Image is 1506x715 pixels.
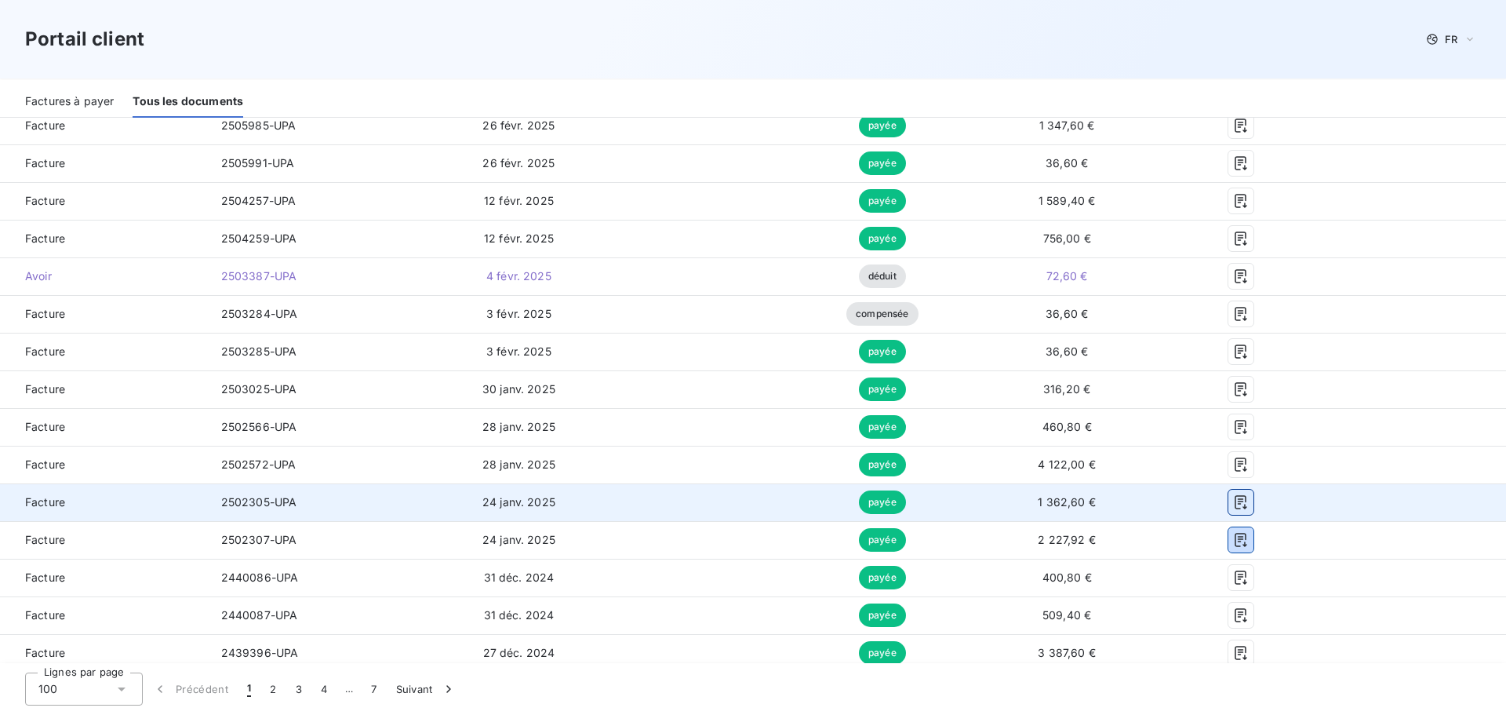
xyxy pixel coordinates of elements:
[38,681,57,697] span: 100
[484,608,555,622] span: 31 déc. 2024
[482,420,555,433] span: 28 janv. 2025
[221,420,297,433] span: 2502566-UPA
[1038,646,1096,659] span: 3 387,60 €
[13,344,196,359] span: Facture
[221,495,297,509] span: 2502305-UPA
[387,673,466,706] button: Suivant
[859,264,906,288] span: déduit
[1039,119,1095,132] span: 1 347,60 €
[484,194,554,207] span: 12 févr. 2025
[859,453,906,476] span: payée
[25,25,144,53] h3: Portail client
[260,673,286,706] button: 2
[1043,232,1091,245] span: 756,00 €
[1043,382,1090,396] span: 316,20 €
[13,268,196,284] span: Avoir
[221,382,297,396] span: 2503025-UPA
[221,119,296,132] span: 2505985-UPA
[482,156,555,170] span: 26 févr. 2025
[859,641,906,665] span: payée
[859,227,906,250] span: payée
[221,307,298,320] span: 2503284-UPA
[482,382,555,396] span: 30 janv. 2025
[311,673,336,706] button: 4
[13,645,196,661] span: Facture
[13,494,196,510] span: Facture
[482,119,555,132] span: 26 févr. 2025
[1046,156,1088,170] span: 36,60 €
[221,269,297,283] span: 2503387-UPA
[221,608,298,622] span: 2440087-UPA
[221,533,297,546] span: 2502307-UPA
[859,491,906,514] span: payée
[859,415,906,439] span: payée
[484,571,555,584] span: 31 déc. 2024
[1038,533,1096,546] span: 2 227,92 €
[133,85,243,118] div: Tous les documents
[13,193,196,209] span: Facture
[859,528,906,552] span: payée
[1038,495,1096,509] span: 1 362,60 €
[13,457,196,472] span: Facture
[221,345,297,358] span: 2503285-UPA
[1039,194,1096,207] span: 1 589,40 €
[859,604,906,627] span: payée
[13,231,196,246] span: Facture
[482,495,555,509] span: 24 janv. 2025
[859,340,906,363] span: payée
[13,607,196,623] span: Facture
[1046,307,1088,320] span: 36,60 €
[13,570,196,585] span: Facture
[221,646,299,659] span: 2439396-UPA
[1042,571,1092,584] span: 400,80 €
[1042,420,1092,433] span: 460,80 €
[1046,269,1088,283] span: 72,60 €
[238,673,260,706] button: 1
[486,307,551,320] span: 3 févr. 2025
[846,302,918,326] span: compensée
[13,155,196,171] span: Facture
[13,381,196,397] span: Facture
[221,571,299,584] span: 2440086-UPA
[286,673,311,706] button: 3
[483,646,555,659] span: 27 déc. 2024
[1046,345,1088,358] span: 36,60 €
[1042,608,1091,622] span: 509,40 €
[247,681,251,697] span: 1
[221,156,295,170] span: 2505991-UPA
[486,345,551,358] span: 3 févr. 2025
[13,118,196,133] span: Facture
[484,232,554,245] span: 12 févr. 2025
[482,533,555,546] span: 24 janv. 2025
[859,189,906,213] span: payée
[143,673,238,706] button: Précédent
[336,677,362,702] span: …
[13,306,196,322] span: Facture
[1038,458,1096,471] span: 4 122,00 €
[859,378,906,401] span: payée
[859,151,906,175] span: payée
[362,673,386,706] button: 7
[482,458,555,471] span: 28 janv. 2025
[221,232,297,245] span: 2504259-UPA
[486,269,551,283] span: 4 févr. 2025
[13,532,196,548] span: Facture
[221,458,296,471] span: 2502572-UPA
[859,566,906,589] span: payée
[1445,33,1457,46] span: FR
[25,85,114,118] div: Factures à payer
[859,114,906,137] span: payée
[221,194,296,207] span: 2504257-UPA
[13,419,196,435] span: Facture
